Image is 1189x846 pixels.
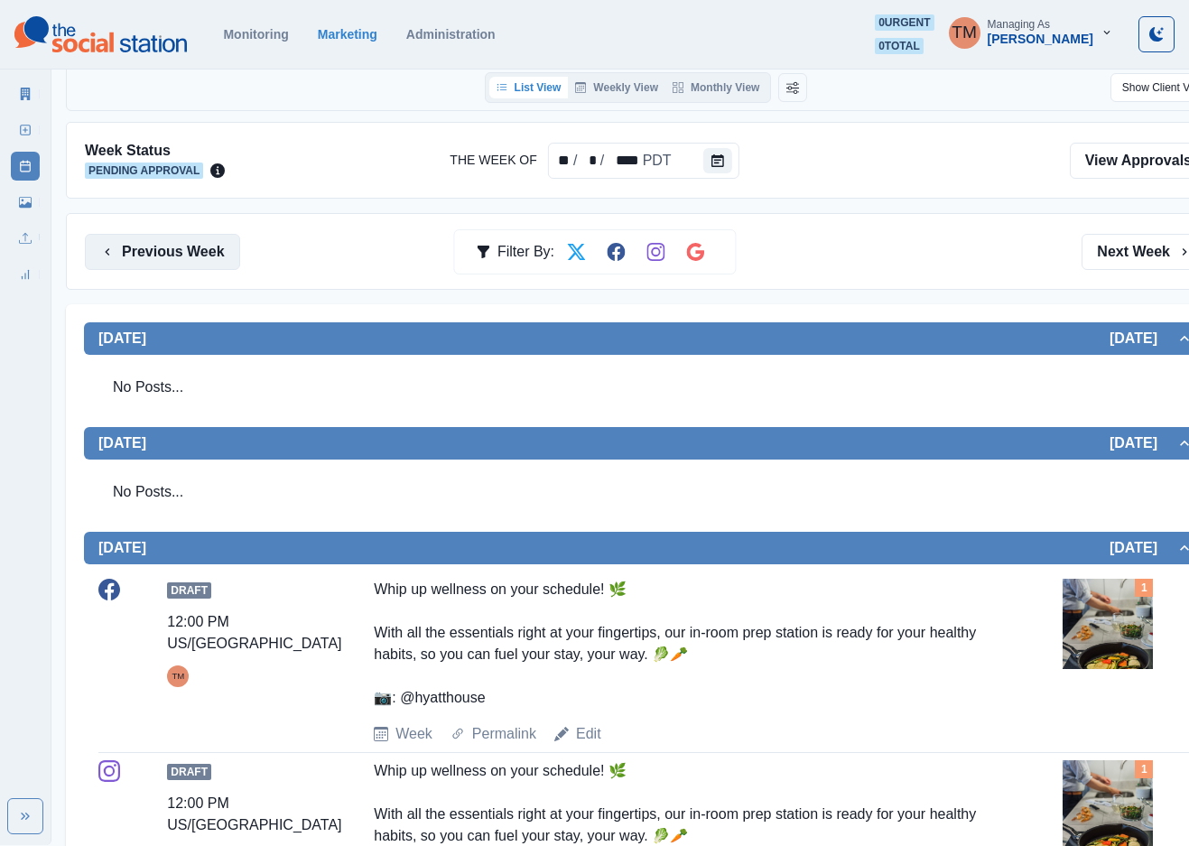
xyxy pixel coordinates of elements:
[1135,760,1153,778] div: Total Media Attached
[450,151,536,170] label: The Week Of
[558,234,594,270] button: Filter by Twitter
[85,163,203,179] span: Pending Approval
[395,723,432,745] a: Week
[1138,16,1175,52] button: Toggle Mode
[167,793,341,836] div: 12:00 PM US/[GEOGRAPHIC_DATA]
[172,665,184,687] div: Tony Manalo
[167,611,341,655] div: 12:00 PM US/[GEOGRAPHIC_DATA]
[988,32,1093,47] div: [PERSON_NAME]
[988,18,1050,31] div: Managing As
[641,150,673,172] div: The Week Of
[703,148,732,173] button: The Week Of
[14,16,187,52] img: logoTextSVG.62801f218bc96a9b266caa72a09eb111.svg
[576,723,601,745] a: Edit
[98,434,146,451] h2: [DATE]
[637,234,673,270] button: Filter by Instagram
[472,723,536,745] a: Permalink
[7,798,43,834] button: Expand
[374,579,987,709] div: Whip up wellness on your schedule! 🌿 With all the essentials right at your fingertips, our in-roo...
[1110,539,1175,556] h2: [DATE]
[665,77,766,98] button: Monthly View
[167,764,211,780] span: Draft
[11,188,40,217] a: Media Library
[580,150,599,172] div: The Week Of
[599,150,606,172] div: /
[1063,579,1153,669] img: ezt4cf6qnfnd3ekghp6r
[11,152,40,181] a: Post Schedule
[85,234,240,270] button: Previous Week
[167,582,211,599] span: Draft
[11,116,40,144] a: New Post
[875,38,924,54] span: 0 total
[476,234,554,270] div: Filter By:
[677,234,713,270] button: Filter by Google
[318,27,377,42] a: Marketing
[875,14,934,31] span: 0 urgent
[1110,434,1175,451] h2: [DATE]
[571,150,579,172] div: /
[223,27,288,42] a: Monitoring
[934,14,1128,51] button: Managing As[PERSON_NAME]
[85,142,225,159] h2: Week Status
[11,79,40,108] a: Marketing Summary
[489,77,569,98] button: List View
[1135,579,1153,597] div: Total Media Attached
[778,73,807,102] button: Change View Order
[1110,330,1175,347] h2: [DATE]
[568,77,665,98] button: Weekly View
[598,234,634,270] button: Filter by Facebook
[98,330,146,347] h2: [DATE]
[548,143,739,179] div: The Week Of
[553,150,673,172] div: Date
[606,150,640,172] div: The Week Of
[11,260,40,289] a: Review Summary
[406,27,496,42] a: Administration
[98,539,146,556] h2: [DATE]
[952,11,977,54] div: Tony Manalo
[553,150,571,172] div: The Week Of
[11,224,40,253] a: Uploads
